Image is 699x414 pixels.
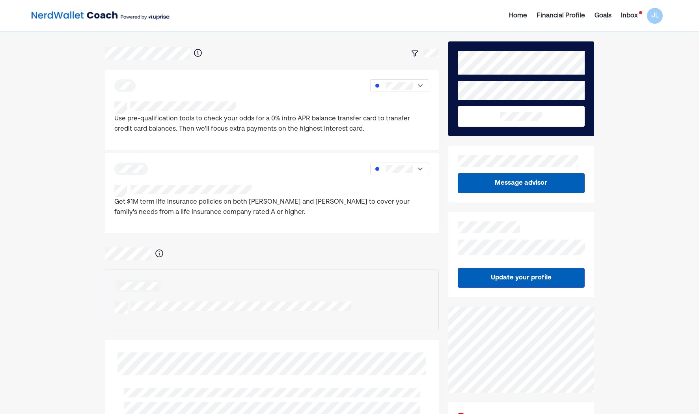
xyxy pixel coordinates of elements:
div: Financial Profile [537,11,585,21]
p: Get $1M term life insurance policies on both [PERSON_NAME] and [PERSON_NAME] to cover your family... [114,197,429,217]
div: Home [509,11,527,21]
button: Update your profile [458,268,585,288]
div: Goals [595,11,611,21]
button: Message advisor [458,173,585,193]
div: Inbox [621,11,637,21]
div: JL [647,8,663,24]
p: Use pre-qualification tools to check your odds for a 0% intro APR balance transfer card to transf... [114,114,429,134]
